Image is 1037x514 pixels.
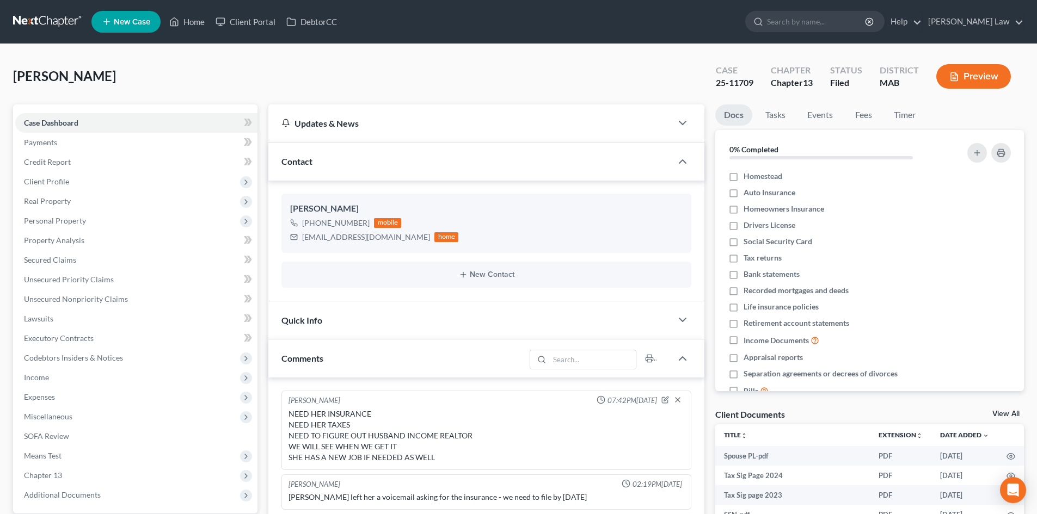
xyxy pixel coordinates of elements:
span: Executory Contracts [24,333,94,343]
td: PDF [870,485,931,505]
span: Unsecured Priority Claims [24,275,114,284]
td: [DATE] [931,485,998,505]
input: Search... [550,350,636,369]
a: Case Dashboard [15,113,257,133]
span: Property Analysis [24,236,84,245]
span: Homeowners Insurance [744,203,824,214]
a: Secured Claims [15,250,257,270]
span: Life insurance policies [744,301,819,312]
span: Homestead [744,171,782,182]
button: Preview [936,64,1011,89]
a: Credit Report [15,152,257,172]
a: Fees [846,104,881,126]
a: SOFA Review [15,426,257,446]
a: Property Analysis [15,231,257,250]
span: 07:42PM[DATE] [608,395,657,406]
span: Case Dashboard [24,118,78,127]
span: Secured Claims [24,255,76,264]
span: Expenses [24,392,55,401]
span: Appraisal reports [744,352,803,363]
div: Case [716,64,753,77]
a: Lawsuits [15,309,257,329]
td: [DATE] [931,446,998,466]
div: Status [830,64,862,77]
a: Date Added expand_more [940,431,989,439]
div: District [880,64,919,77]
div: MAB [880,77,919,89]
span: 13 [803,77,813,88]
span: Credit Report [24,157,71,166]
span: Client Profile [24,177,69,186]
a: Payments [15,133,257,152]
a: [PERSON_NAME] Law [923,12,1023,32]
td: PDF [870,466,931,485]
div: [PERSON_NAME] [289,395,340,406]
a: Help [885,12,922,32]
div: NEED HER INSURANCE NEED HER TAXES NEED TO FIGURE OUT HUSBAND INCOME REALTOR WE WILL SEE WHEN WE G... [289,408,684,463]
a: Events [799,104,842,126]
div: [PERSON_NAME] [289,479,340,490]
i: expand_more [983,432,989,439]
span: Unsecured Nonpriority Claims [24,294,128,304]
td: Tax Sig page 2023 [715,485,870,505]
span: Chapter 13 [24,470,62,480]
div: Updates & News [281,117,659,129]
span: Recorded mortgages and deeds [744,285,849,296]
div: home [434,232,458,242]
span: Auto Insurance [744,187,795,198]
div: Client Documents [715,408,785,420]
span: Bills [744,386,758,397]
a: Unsecured Nonpriority Claims [15,289,257,309]
a: Timer [885,104,924,126]
span: Means Test [24,451,62,460]
span: SOFA Review [24,431,69,441]
a: Tasks [757,104,794,126]
a: Executory Contracts [15,329,257,348]
div: Chapter [771,77,813,89]
span: Income [24,373,49,382]
div: Filed [830,77,862,89]
div: [PHONE_NUMBER] [302,218,370,228]
span: Payments [24,138,57,147]
td: Tax Sig Page 2024 [715,466,870,485]
span: [PERSON_NAME] [13,68,116,84]
span: Tax returns [744,252,782,263]
input: Search by name... [767,11,867,32]
i: unfold_more [916,432,923,439]
span: Contact [281,156,312,166]
i: unfold_more [741,432,747,439]
div: [PERSON_NAME] left her a voicemail asking for the insurance - we need to file by [DATE] [289,492,684,503]
span: Bank statements [744,269,800,280]
span: Additional Documents [24,490,101,499]
div: [EMAIL_ADDRESS][DOMAIN_NAME] [302,232,430,243]
strong: 0% Completed [729,145,778,154]
span: Social Security Card [744,236,812,247]
span: Personal Property [24,216,86,225]
td: [DATE] [931,466,998,485]
span: Miscellaneous [24,412,72,421]
span: New Case [114,18,150,26]
td: PDF [870,446,931,466]
a: Home [164,12,210,32]
button: New Contact [290,270,683,279]
a: Titleunfold_more [724,431,747,439]
a: Extensionunfold_more [879,431,923,439]
div: Open Intercom Messenger [1000,477,1026,503]
span: Income Documents [744,335,809,346]
div: 25-11709 [716,77,753,89]
span: Real Property [24,196,71,206]
span: Lawsuits [24,314,53,323]
a: View All [992,410,1020,418]
div: Chapter [771,64,813,77]
td: Spouse PL-pdf [715,446,870,466]
a: Client Portal [210,12,281,32]
span: Separation agreements or decrees of divorces [744,368,898,379]
div: mobile [374,218,401,228]
span: Quick Info [281,315,322,325]
span: Retirement account statements [744,318,849,329]
a: Unsecured Priority Claims [15,270,257,289]
span: Drivers License [744,220,795,231]
span: Codebtors Insiders & Notices [24,353,123,362]
div: [PERSON_NAME] [290,202,683,215]
span: 02:19PM[DATE] [633,479,682,490]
